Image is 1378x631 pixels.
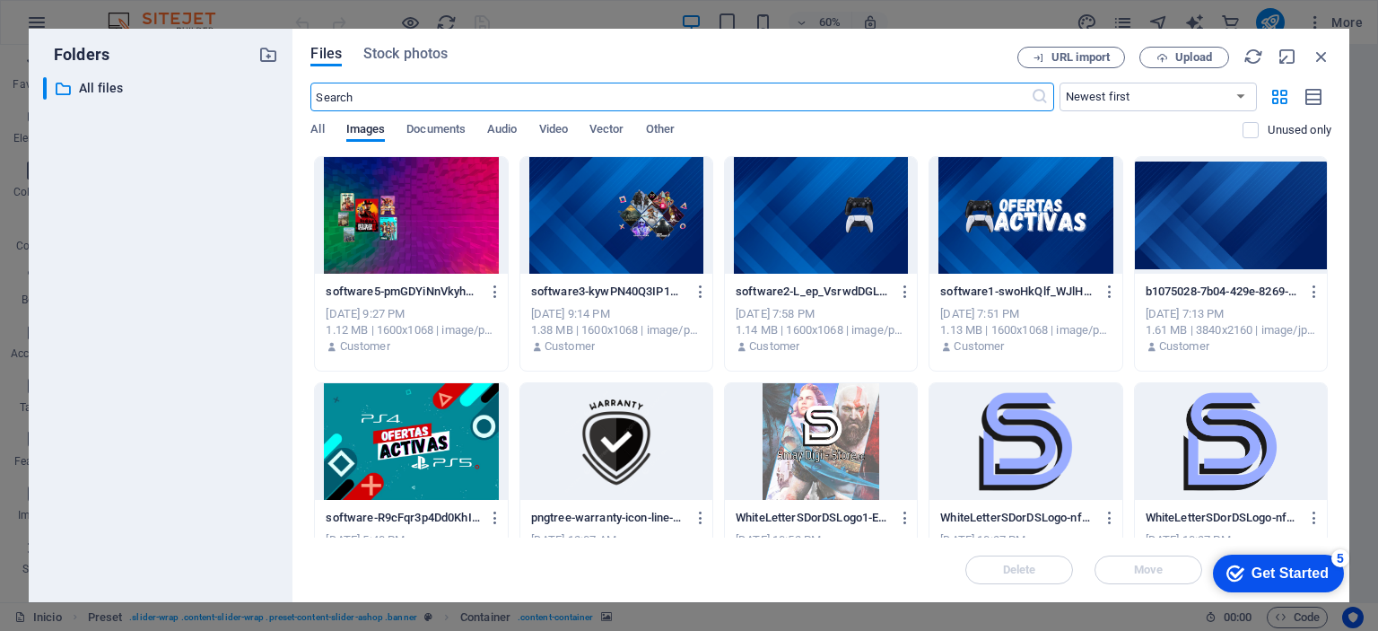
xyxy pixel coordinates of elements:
[340,338,390,355] p: Customer
[589,118,624,144] span: Vector
[531,510,685,526] p: pngtree-warranty-icon-line-shield-png-image_7152756-X9DSNJ1JcvljJsVLScmCvw.png
[940,306,1111,322] div: [DATE] 7:51 PM
[128,4,146,22] div: 5
[531,532,702,548] div: [DATE] 12:07 AM
[44,358,874,486] div: Drop content here
[1146,322,1316,338] div: 1.61 MB | 3840x2160 | image/jpeg
[363,43,448,65] span: Stock photos
[940,284,1095,300] p: software1-swoHkQlf_WJlHh57mbGY6Q.png
[1243,47,1263,66] i: Reload
[1175,52,1212,63] span: Upload
[1159,338,1209,355] p: Customer
[736,532,906,548] div: [DATE] 10:52 PM
[646,118,675,144] span: Other
[487,118,517,144] span: Audio
[940,510,1095,526] p: WhiteLetterSDorDSLogo-nfxWn0_ck-QyqFi2TKp0Ug-2YETPamwHJ39jIE9SDGI5g.png
[749,338,799,355] p: Customer
[10,9,141,47] div: Get Started 5 items remaining, 0% complete
[326,322,496,338] div: 1.12 MB | 1600x1068 | image/png
[310,83,1030,111] input: Search
[346,118,386,144] span: Images
[1278,47,1297,66] i: Minimize
[545,338,595,355] p: Customer
[1017,47,1125,68] button: URL import
[43,77,47,100] div: ​
[310,118,324,144] span: All
[79,78,246,99] p: All files
[48,20,126,36] div: Get Started
[1146,284,1300,300] p: b1075028-7b04-429e-8269-3d9ab6e4e4a3-jdSSf6hfFXBSsGaKe6IDvA.jpg
[531,306,702,322] div: [DATE] 9:14 PM
[43,43,109,66] p: Folders
[531,284,685,300] p: software3-kywPN40Q3IP1GqBMEVudAQ.png
[539,118,568,144] span: Video
[326,284,480,300] p: software5-pmGDYiNnVkyhkTAJhPV54A.png
[362,436,450,461] span: Add elements
[458,436,556,461] span: Paste clipboard
[310,43,342,65] span: Files
[258,45,278,65] i: Create new folder
[736,284,890,300] p: software2-L_ep_VsrwdDGLiQdHVRGLQ.png
[1139,47,1229,68] button: Upload
[1146,510,1300,526] p: WhiteLetterSDorDSLogo-nfxWn0_ck-QyqFi2TKp0Ug.png
[954,338,1004,355] p: Customer
[940,532,1111,548] div: [DATE] 10:37 PM
[1146,306,1316,322] div: [DATE] 7:13 PM
[406,118,466,144] span: Documents
[326,510,480,526] p: software-R9cFqr3p4Dd0KhIcbfF8pA.png
[1268,122,1331,138] p: Displays only files that are not in use on the website. Files added during this session can still...
[1312,47,1331,66] i: Close
[736,510,890,526] p: WhiteLetterSDorDSLogo1-EnPX69Zb5Gn037CsW-vLlA.png
[736,306,906,322] div: [DATE] 7:58 PM
[940,322,1111,338] div: 1.13 MB | 1600x1068 | image/png
[531,322,702,338] div: 1.38 MB | 1600x1068 | image/png
[326,306,496,322] div: [DATE] 9:27 PM
[736,322,906,338] div: 1.14 MB | 1600x1068 | image/png
[1051,52,1110,63] span: URL import
[326,532,496,548] div: [DATE] 5:40 PM
[1146,532,1316,548] div: [DATE] 10:37 PM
